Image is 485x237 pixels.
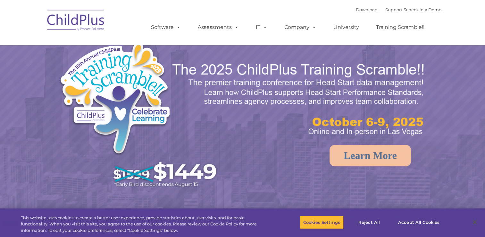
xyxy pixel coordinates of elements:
[191,21,245,34] a: Assessments
[249,21,274,34] a: IT
[44,5,108,37] img: ChildPlus by Procare Solutions
[395,215,443,229] button: Accept All Cookies
[468,215,482,229] button: Close
[330,145,411,166] a: Learn More
[404,7,441,12] a: Schedule A Demo
[356,7,441,12] font: |
[370,21,431,34] a: Training Scramble!!
[145,21,187,34] a: Software
[300,215,344,229] button: Cookies Settings
[327,21,365,34] a: University
[349,215,389,229] button: Reject All
[385,7,402,12] a: Support
[356,7,378,12] a: Download
[21,215,267,234] div: This website uses cookies to create a better user experience, provide statistics about user visit...
[278,21,323,34] a: Company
